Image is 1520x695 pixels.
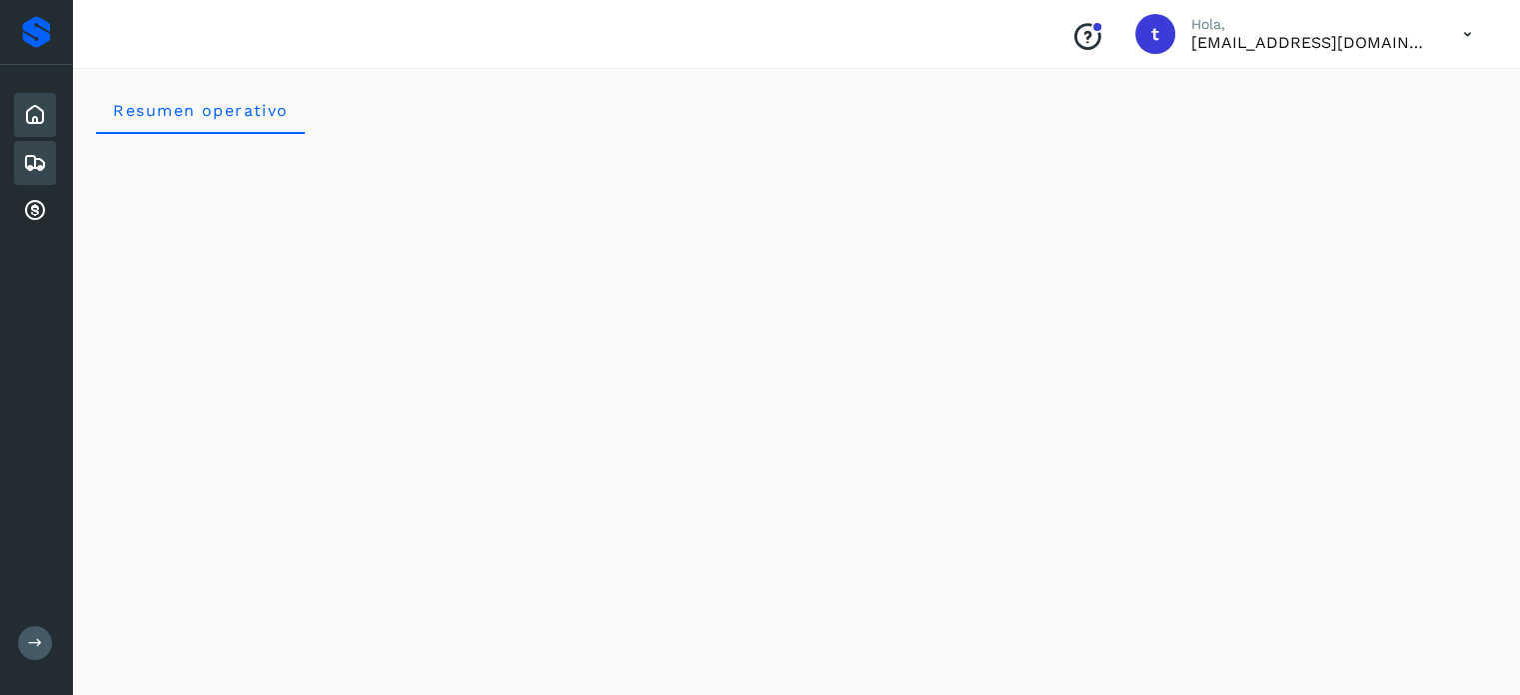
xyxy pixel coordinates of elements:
div: Embarques [14,141,56,185]
span: Resumen operativo [112,101,289,120]
div: Inicio [14,93,56,137]
div: Cuentas por cobrar [14,189,56,233]
p: transportesymaquinariaagm@gmail.com [1191,33,1431,52]
p: Hola, [1191,16,1431,33]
